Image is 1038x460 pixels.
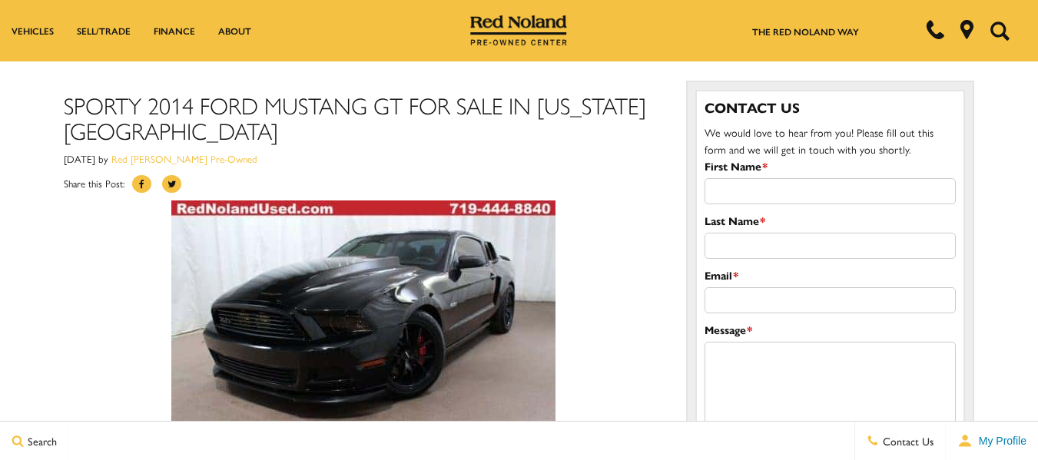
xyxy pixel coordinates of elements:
img: Red Noland Pre-Owned [470,15,567,46]
label: Message [705,321,752,338]
a: Red [PERSON_NAME] Pre-Owned [111,151,257,166]
label: First Name [705,157,768,174]
div: Share this Post: [64,175,664,200]
span: by [98,151,108,166]
a: Red Noland Pre-Owned [470,21,567,36]
a: The Red Noland Way [752,25,859,38]
button: Open the search field [984,1,1015,61]
label: Last Name [705,212,765,229]
span: We would love to hear from you! Please fill out this form and we will get in touch with you shortly. [705,124,934,157]
span: [DATE] [64,151,95,166]
img: Gently used 2014 Ford Mustang GT for sale [171,200,555,456]
label: Email [705,266,738,283]
button: user-profile-menu [946,422,1038,460]
h3: Contact Us [705,99,956,116]
span: Search [24,433,57,448]
span: My Profile [973,435,1026,447]
h1: Sporty 2014 Ford Mustang GT For Sale in [US_STATE][GEOGRAPHIC_DATA] [64,92,664,143]
span: Contact Us [879,433,934,448]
